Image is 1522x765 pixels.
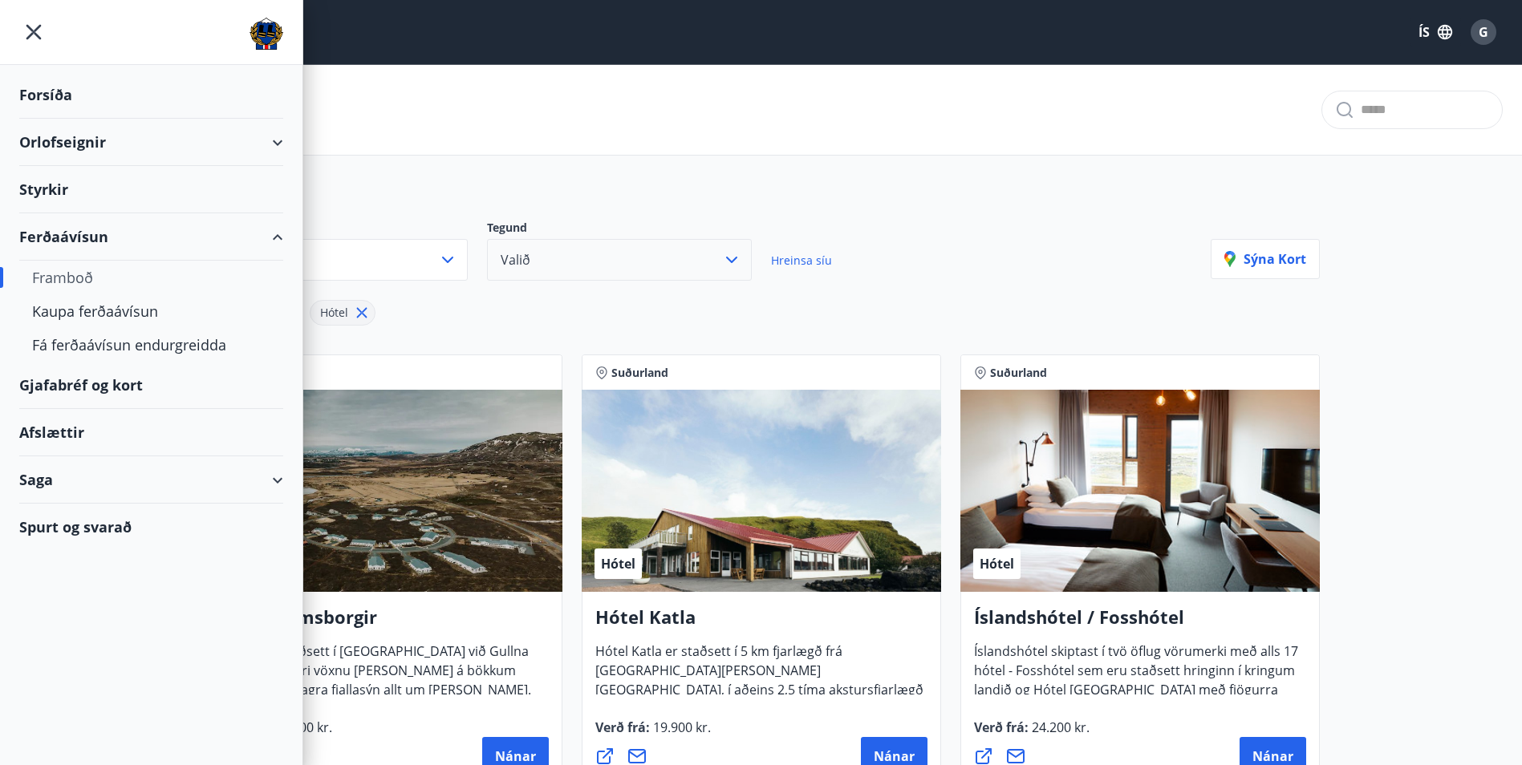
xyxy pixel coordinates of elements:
div: Hótel [310,300,375,326]
h4: Hótel Grímsborgir [217,605,549,642]
span: Verð frá : [974,718,1090,749]
span: Hótel [980,555,1014,573]
div: Forsíða [19,71,283,119]
span: Hótel [601,555,635,573]
div: Afslættir [19,409,283,456]
div: Fá ferðaávísun endurgreidda [32,328,270,362]
h4: Hótel Katla [595,605,927,642]
span: Hreinsa síu [771,253,832,268]
div: Ferðaávísun [19,213,283,261]
span: Valið [501,251,530,269]
div: Framboð [32,261,270,294]
p: Sýna kort [1224,250,1306,268]
h4: Íslandshótel / Fosshótel [974,605,1306,642]
span: 19.900 kr. [650,718,711,736]
span: Nánar [495,747,536,765]
div: Orlofseignir [19,119,283,166]
button: Valið [487,239,752,281]
p: Svæði [203,220,487,239]
button: Valið [203,239,468,281]
p: Tegund [487,220,771,239]
span: G [1479,23,1488,41]
div: Saga [19,456,283,504]
button: menu [19,18,48,47]
span: Nánar [874,747,915,765]
div: Kaupa ferðaávísun [32,294,270,328]
div: Spurt og svarað [19,504,283,550]
span: Suðurland [990,365,1047,381]
span: Suðurland [611,365,668,381]
button: ÍS [1410,18,1461,47]
span: Hótelið er staðsett í [GEOGRAPHIC_DATA] við Gullna Hringinn í kjarri vöxnu [PERSON_NAME] á bökkum... [217,642,531,750]
div: Styrkir [19,166,283,213]
span: Hótel [320,305,348,320]
span: Nánar [1252,747,1293,765]
div: Gjafabréf og kort [19,362,283,409]
img: union_logo [250,18,283,50]
span: Íslandshótel skiptast í tvö öflug vörumerki með alls 17 hótel - Fosshótel sem eru staðsett hringi... [974,642,1298,731]
span: Verð frá : [595,718,711,749]
button: Sýna kort [1211,239,1320,279]
button: G [1464,13,1503,51]
span: Hótel Katla er staðsett í 5 km fjarlægð frá [GEOGRAPHIC_DATA][PERSON_NAME][GEOGRAPHIC_DATA], í að... [595,642,923,731]
span: 24.200 kr. [1029,718,1090,736]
